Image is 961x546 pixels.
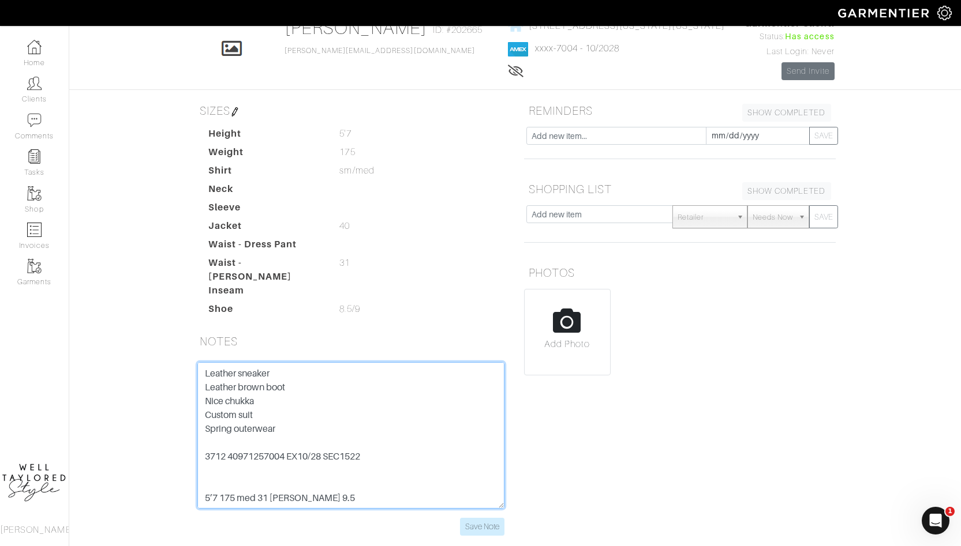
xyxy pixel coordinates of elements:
dt: Shoe [200,302,331,321]
span: Has access [785,31,835,43]
dt: Weight [200,145,331,164]
dt: Sleeve [200,201,331,219]
a: [PERSON_NAME] [285,17,427,38]
img: reminder-icon-8004d30b9f0a5d33ae49ab947aed9ed385cf756f9e5892f1edd6e32f2345188e.png [27,149,42,164]
a: [PERSON_NAME][EMAIL_ADDRESS][DOMAIN_NAME] [285,47,475,55]
span: 175 [339,145,355,159]
input: Save Note [460,518,504,536]
img: dashboard-icon-dbcd8f5a0b271acd01030246c82b418ddd0df26cd7fceb0bd07c9910d44c42f6.png [27,40,42,54]
a: SHOW COMPLETED [742,182,831,200]
img: gear-icon-white-bd11855cb880d31180b6d7d6211b90ccbf57a29d726f0c71d8c61bd08dd39cc2.png [937,6,952,20]
img: pen-cf24a1663064a2ec1b9c1bd2387e9de7a2fa800b781884d57f21acf72779bad2.png [230,107,240,116]
a: SHOW COMPLETED [742,104,831,122]
div: Status: [745,31,835,43]
div: Last Login: Never [745,46,835,58]
span: 31 [339,256,350,270]
h5: NOTES [195,330,507,353]
dt: Height [200,127,331,145]
span: sm/med [339,164,374,178]
dt: Shirt [200,164,331,182]
img: garments-icon-b7da505a4dc4fd61783c78ac3ca0ef83fa9d6f193b1c9dc38574b1d14d53ca28.png [27,259,42,273]
dt: Neck [200,182,331,201]
dt: Waist - Dress Pant [200,238,331,256]
span: 40 [339,219,350,233]
img: garments-icon-b7da505a4dc4fd61783c78ac3ca0ef83fa9d6f193b1c9dc38574b1d14d53ca28.png [27,186,42,201]
dt: Inseam [200,284,331,302]
span: ID: #202665 [433,23,483,37]
h5: SHOPPING LIST [524,178,836,201]
img: clients-icon-6bae9207a08558b7cb47a8932f037763ab4055f8c8b6bfacd5dc20c3e0201464.png [27,76,42,91]
span: 5'7 [339,127,351,141]
h5: PHOTOS [524,261,836,284]
h5: SIZES [195,99,507,122]
dt: Jacket [200,219,331,238]
img: garmentier-logo-header-white-b43fb05a5012e4ada735d5af1a66efaba907eab6374d6393d1fbf88cb4ef424d.png [832,3,937,23]
span: Retailer [678,206,732,229]
button: SAVE [809,127,838,145]
span: 8.5/9 [339,302,360,316]
input: Add new item [526,205,674,223]
span: Needs Now [753,206,793,229]
h5: REMINDERS [524,99,836,122]
img: orders-icon-0abe47150d42831381b5fb84f609e132dff9fe21cb692f30cb5eec754e2cba89.png [27,223,42,237]
textarea: Jeans Has bought ft 2/3 in 31 rag and bone Need nicer tees Nicer henleys Pants other than jeans N... [197,362,504,509]
img: american_express-1200034d2e149cdf2cc7894a33a747db654cf6f8355cb502592f1d228b2ac700.png [508,42,528,57]
img: comment-icon-a0a6a9ef722e966f86d9cbdc48e553b5cf19dbc54f86b18d962a5391bc8f6eb6.png [27,113,42,127]
input: Add new item... [526,127,706,145]
a: Send Invite [781,62,835,80]
a: xxxx-7004 - 10/2028 [535,43,619,54]
dt: Waist - [PERSON_NAME] [200,256,331,284]
iframe: Intercom live chat [922,507,949,534]
span: 1 [945,507,955,516]
button: SAVE [809,205,838,228]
